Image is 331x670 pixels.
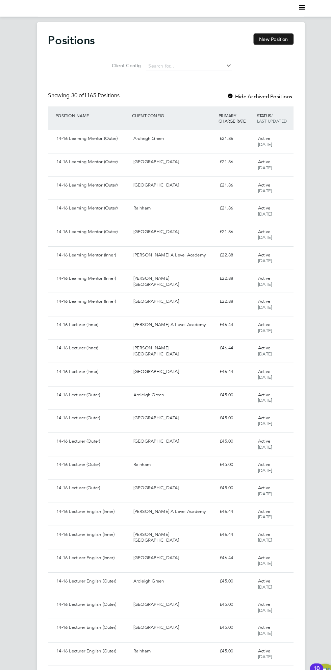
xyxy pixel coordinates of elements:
span: Active [250,605,262,611]
span: [DATE] [250,204,263,210]
div: Ardleigh Green [126,557,210,569]
span: 30 of [69,89,81,96]
span: [DATE] [250,498,263,503]
div: Rainham [126,625,210,636]
span: Active [250,402,262,407]
span: [DATE] [250,611,263,616]
span: [DATE] [250,272,263,278]
span: [DATE] [250,475,263,481]
span: Active [250,199,262,204]
div: PRIMARY CHARGE RATE [210,106,247,123]
div: [GEOGRAPHIC_DATA] [126,151,210,163]
div: £22.88 [210,287,247,298]
span: Active [250,537,262,543]
div: 14-16 Lecturer (Outer) [52,445,126,456]
span: [DATE] [250,295,263,300]
div: 14-16 Lecturer (Outer) [52,377,126,388]
div: [GEOGRAPHIC_DATA] [126,174,210,185]
div: [GEOGRAPHIC_DATA] [126,422,210,433]
div: [GEOGRAPHIC_DATA] [126,580,210,591]
span: LAST UPDATED [249,115,278,120]
div: £45.00 [210,422,247,433]
div: STATUS [247,106,284,123]
span: [DATE] [250,363,263,368]
div: 14-16 Learning Mentor (Outer) [52,219,126,230]
div: 14-16 Lecturer English (Outer) [52,602,126,614]
div: £45.00 [210,399,247,411]
div: £22.88 [210,242,247,253]
div: £45.00 [210,377,247,388]
span: Active [250,582,262,588]
span: Active [250,334,262,340]
div: £21.86 [210,174,247,185]
div: 14-16 Learning Mentor (Inner) [52,287,126,298]
div: 14-16 Lecturer (Outer) [52,399,126,411]
span: Active [250,447,262,453]
div: £46.44 [210,354,247,366]
input: Search for... [142,59,225,69]
div: £46.44 [210,490,247,501]
span: Active [250,244,262,250]
div: £45.00 [210,580,247,591]
div: [GEOGRAPHIC_DATA] [126,648,210,659]
span: [DATE] [250,407,263,413]
div: 14-16 Lecturer (Inner) [52,309,126,320]
div: 14-16 Lecturer English (Outer) [52,557,126,569]
div: [GEOGRAPHIC_DATA] [126,467,210,478]
button: New Position [246,32,284,43]
div: [GEOGRAPHIC_DATA] [126,219,210,230]
span: [DATE] [250,656,263,662]
span: [DATE] [250,520,263,526]
span: [DATE] [250,430,263,436]
div: Ardleigh Green [126,129,210,140]
div: 14-16 Lecturer English (Inner) [52,535,126,546]
div: £46.44 [210,332,247,343]
div: [PERSON_NAME] A Level Academy [126,309,210,320]
div: £21.86 [210,196,247,207]
div: 14-16 Lecturer English (Outer) [52,580,126,591]
span: Active [250,312,262,317]
div: Rainham [126,196,210,207]
div: [GEOGRAPHIC_DATA] [126,535,210,546]
div: £45.00 [210,445,247,456]
div: 14-16 Learning Mentor (Outer) [52,151,126,163]
div: [PERSON_NAME] A Level Academy [126,490,210,501]
div: £21.86 [210,129,247,140]
span: Active [250,650,262,656]
div: [PERSON_NAME][GEOGRAPHIC_DATA] [126,264,210,281]
span: 1165 Positions [69,89,116,96]
span: [DATE] [250,159,263,165]
span: [DATE] [250,317,263,323]
span: [DATE] [250,385,263,391]
span: Active [250,515,262,520]
div: [GEOGRAPHIC_DATA] [126,399,210,411]
div: 14-16 Lecturer English (Inner) [52,490,126,501]
span: Active [250,176,262,182]
span: Active [250,424,262,430]
div: £45.00 [210,648,247,659]
div: [PERSON_NAME][GEOGRAPHIC_DATA] [126,512,210,529]
span: Active [250,131,262,137]
h2: Positions [47,32,92,46]
span: Active [250,221,262,227]
span: [DATE] [250,566,263,571]
div: 14-16 Learning Mentor (Inner) [52,264,126,275]
span: [DATE] [250,340,263,346]
div: 14-16 Lecturer (Outer) [52,422,126,433]
span: [DATE] [250,633,263,639]
div: [PERSON_NAME] A Level Academy [126,242,210,253]
span: [DATE] [250,588,263,594]
div: £22.88 [210,264,247,275]
div: £46.44 [210,512,247,523]
div: 14-16 Learning Mentor (Inner) [52,242,126,253]
div: 14-16 Lecturer English (Outer) [52,648,126,659]
div: 14-16 Learning Mentor (Outer) [52,129,126,140]
div: £21.86 [210,151,247,163]
div: Showing [47,89,117,96]
div: Rainham [126,445,210,456]
div: £45.00 [210,557,247,569]
div: CLIENT CONFIG [126,106,210,118]
span: Active [250,289,262,295]
span: [DATE] [250,182,263,188]
div: 14-16 Lecturer English (Inner) [52,512,126,523]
